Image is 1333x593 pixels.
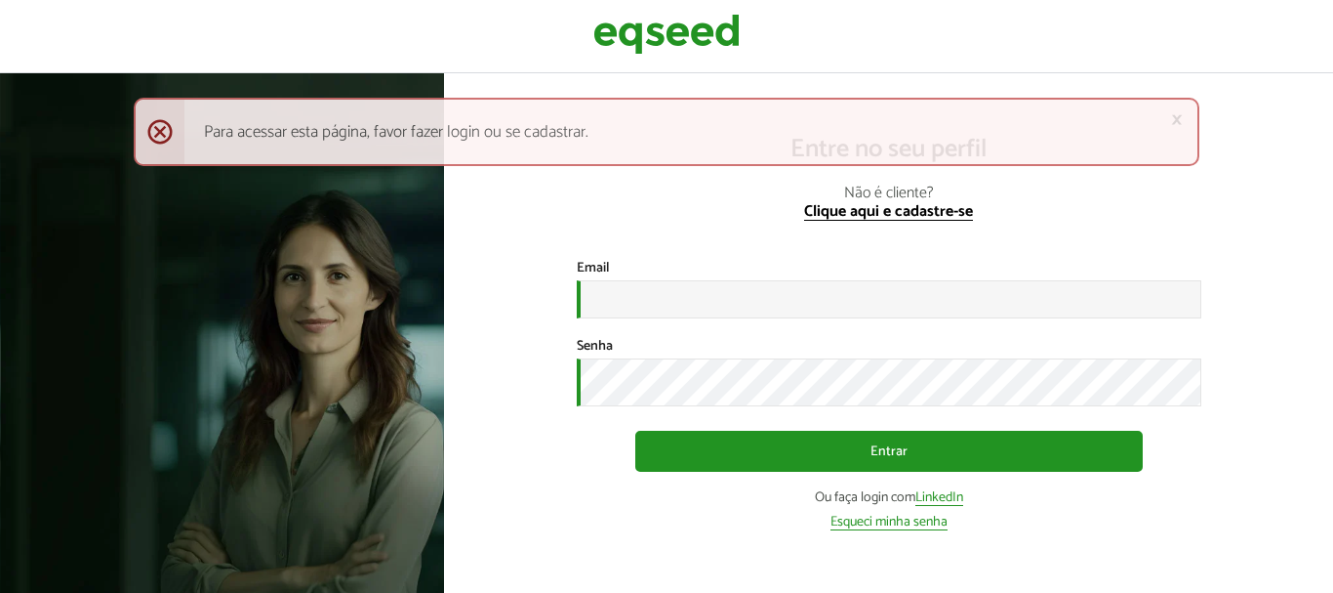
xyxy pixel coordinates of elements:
a: Esqueci minha senha [830,516,948,530]
label: Senha [577,340,613,354]
div: Para acessar esta página, favor fazer login ou se cadastrar. [134,98,1200,166]
p: Não é cliente? [483,184,1294,221]
button: Entrar [635,431,1143,472]
a: × [1171,109,1183,130]
div: Ou faça login com [577,491,1201,506]
a: Clique aqui e cadastre-se [804,204,973,221]
img: EqSeed Logo [593,10,740,59]
label: Email [577,262,609,275]
a: LinkedIn [915,491,963,506]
